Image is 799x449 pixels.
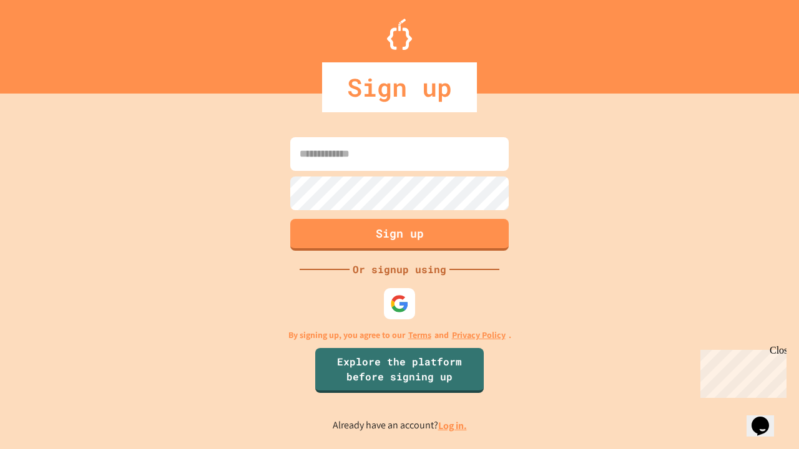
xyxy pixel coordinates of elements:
[290,219,509,251] button: Sign up
[5,5,86,79] div: Chat with us now!Close
[695,345,787,398] iframe: chat widget
[322,62,477,112] div: Sign up
[438,419,467,432] a: Log in.
[350,262,449,277] div: Or signup using
[390,294,409,313] img: google-icon.svg
[288,329,511,342] p: By signing up, you agree to our and .
[747,399,787,437] iframe: chat widget
[452,329,506,342] a: Privacy Policy
[315,348,484,393] a: Explore the platform before signing up
[333,418,467,433] p: Already have an account?
[408,329,431,342] a: Terms
[387,19,412,50] img: Logo.svg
